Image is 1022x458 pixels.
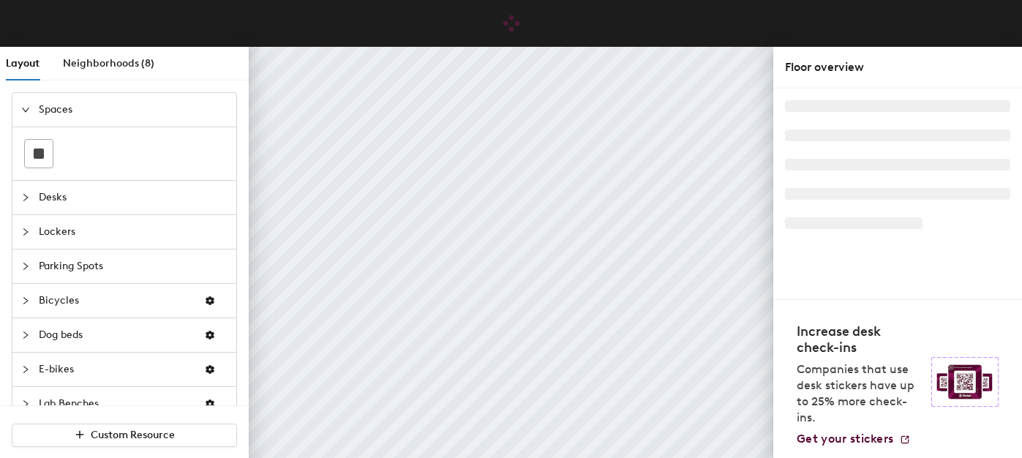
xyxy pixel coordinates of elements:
span: collapsed [21,399,30,408]
div: Floor overview [785,59,1010,76]
span: collapsed [21,331,30,339]
span: Custom Resource [91,429,175,441]
button: Custom Resource [12,424,237,447]
span: Parking Spots [39,249,228,283]
span: E-bikes [39,353,192,386]
img: Sticker logo [931,357,999,407]
h4: Increase desk check-ins [797,323,923,356]
span: Lab Benches [39,387,192,421]
span: collapsed [21,262,30,271]
span: Desks [39,181,228,214]
span: Bicycles [39,284,192,318]
span: expanded [21,105,30,114]
p: Companies that use desk stickers have up to 25% more check-ins. [797,361,923,426]
span: Spaces [39,93,228,127]
span: Neighborhoods (8) [63,57,154,70]
span: collapsed [21,193,30,202]
span: Lockers [39,215,228,249]
span: collapsed [21,296,30,305]
span: Layout [6,57,40,70]
span: collapsed [21,228,30,236]
span: collapsed [21,365,30,374]
span: Dog beds [39,318,192,352]
span: Get your stickers [797,432,893,446]
a: Get your stickers [797,432,911,446]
